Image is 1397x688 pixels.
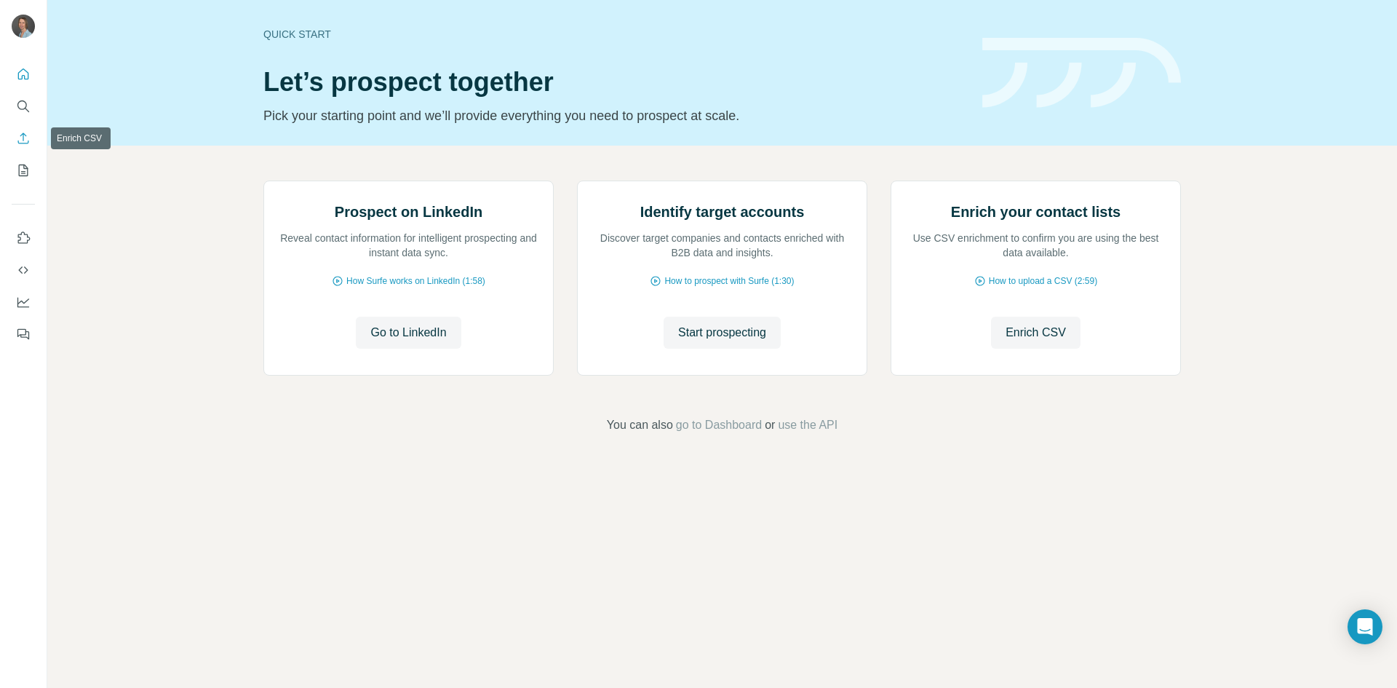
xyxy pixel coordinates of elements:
[356,317,461,349] button: Go to LinkedIn
[12,257,35,283] button: Use Surfe API
[12,289,35,315] button: Dashboard
[12,61,35,87] button: Quick start
[640,202,805,222] h2: Identify target accounts
[1348,609,1382,644] div: Open Intercom Messenger
[765,416,775,434] span: or
[263,106,965,126] p: Pick your starting point and we’ll provide everything you need to prospect at scale.
[370,324,446,341] span: Go to LinkedIn
[12,157,35,183] button: My lists
[12,93,35,119] button: Search
[263,27,965,41] div: Quick start
[12,125,35,151] button: Enrich CSV
[607,416,673,434] span: You can also
[991,317,1080,349] button: Enrich CSV
[346,274,485,288] span: How Surfe works on LinkedIn (1:58)
[906,231,1166,260] p: Use CSV enrichment to confirm you are using the best data available.
[1006,324,1066,341] span: Enrich CSV
[263,68,965,97] h1: Let’s prospect together
[676,416,762,434] button: go to Dashboard
[989,274,1097,288] span: How to upload a CSV (2:59)
[982,38,1181,108] img: banner
[279,231,538,260] p: Reveal contact information for intelligent prospecting and instant data sync.
[778,416,837,434] button: use the API
[12,15,35,38] img: Avatar
[12,225,35,251] button: Use Surfe on LinkedIn
[12,321,35,347] button: Feedback
[678,324,766,341] span: Start prospecting
[335,202,482,222] h2: Prospect on LinkedIn
[664,317,781,349] button: Start prospecting
[664,274,794,288] span: How to prospect with Surfe (1:30)
[951,202,1121,222] h2: Enrich your contact lists
[592,231,852,260] p: Discover target companies and contacts enriched with B2B data and insights.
